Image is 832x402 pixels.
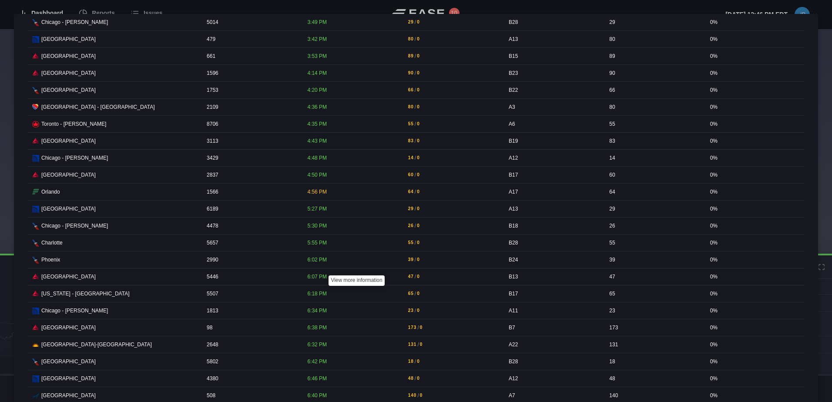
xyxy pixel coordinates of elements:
div: 0 % [710,392,800,399]
div: 661 [202,48,301,64]
b: 0 [417,104,420,110]
div: 0 % [710,273,800,281]
span: / [415,239,416,247]
b: 55 [408,121,414,127]
span: 4:56 PM [307,189,327,195]
span: A12 [509,155,518,161]
span: / [415,188,416,196]
b: 55 [408,239,414,246]
span: 4:20 PM [307,87,327,93]
div: 0 % [710,358,800,365]
span: / [415,35,416,43]
div: 0 % [710,375,800,382]
div: 0 % [710,69,800,77]
span: B24 [509,257,518,263]
div: 65 [605,285,703,302]
b: 48 [408,375,414,382]
span: [GEOGRAPHIC_DATA]-[GEOGRAPHIC_DATA] [41,341,152,348]
div: 479 [202,31,301,47]
b: 0 [417,53,420,59]
span: A7 [509,392,515,399]
span: / [415,358,416,365]
b: 60 [408,171,414,178]
b: 0 [417,307,420,314]
div: 2109 [202,99,301,115]
span: [GEOGRAPHIC_DATA] [41,69,96,77]
span: B22 [509,87,518,93]
span: / [415,52,416,60]
span: / [415,69,416,77]
span: B28 [509,240,518,246]
span: 4:36 PM [307,104,327,110]
span: [US_STATE] - [GEOGRAPHIC_DATA] [41,290,129,298]
span: A13 [509,206,518,212]
div: 66 [605,82,703,98]
span: 5:27 PM [307,206,327,212]
b: 0 [417,188,420,195]
div: 90 [605,65,703,81]
div: 5446 [202,268,301,285]
span: A3 [509,104,515,110]
span: / [415,137,416,145]
div: 5014 [202,14,301,30]
b: 80 [408,36,414,42]
div: 2648 [202,336,301,353]
b: 0 [420,324,423,331]
span: / [417,392,419,399]
div: 0 % [710,341,800,348]
div: 0 % [710,103,800,111]
div: 0 % [710,171,800,179]
span: [GEOGRAPHIC_DATA] [41,205,96,213]
span: [GEOGRAPHIC_DATA] [41,375,96,382]
b: 0 [417,222,420,229]
div: 8706 [202,116,301,132]
span: 4:43 PM [307,138,327,144]
div: 23 [605,302,703,319]
span: / [415,171,416,179]
span: / [415,290,416,298]
div: 0 % [710,154,800,162]
b: 0 [417,154,420,161]
span: 6:40 PM [307,392,327,399]
span: / [415,222,416,230]
span: 6:42 PM [307,358,327,365]
span: [GEOGRAPHIC_DATA] [41,171,96,179]
span: 6:07 PM [307,274,327,280]
span: / [415,103,416,111]
b: 47 [408,273,414,280]
b: 64 [408,188,414,195]
span: B28 [509,358,518,365]
span: [GEOGRAPHIC_DATA] [41,324,96,332]
div: 131 [605,336,703,353]
div: 6189 [202,201,301,217]
span: B15 [509,53,518,59]
span: Chicago - [PERSON_NAME] [41,307,108,315]
span: Toronto - [PERSON_NAME] [41,120,106,128]
span: 6:32 PM [307,342,327,348]
b: 29 [408,19,414,25]
div: 3429 [202,150,301,166]
div: 83 [605,133,703,149]
b: 0 [417,121,420,127]
span: 5:55 PM [307,240,327,246]
div: 0 % [710,290,800,298]
span: Chicago - [PERSON_NAME] [41,154,108,162]
span: / [415,375,416,382]
b: 0 [417,137,420,144]
b: 0 [417,19,420,25]
span: 6:38 PM [307,325,327,331]
div: 0 % [710,86,800,94]
div: 1566 [202,184,301,200]
div: 48 [605,370,703,387]
div: 0 % [710,18,800,26]
span: / [415,256,416,264]
span: Orlando [41,188,60,196]
div: 26 [605,218,703,234]
span: 4:48 PM [307,155,327,161]
b: 173 [408,324,417,331]
b: 65 [408,290,414,297]
b: 0 [417,36,420,42]
span: / [415,18,416,26]
span: B23 [509,70,518,76]
span: A11 [509,308,518,314]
